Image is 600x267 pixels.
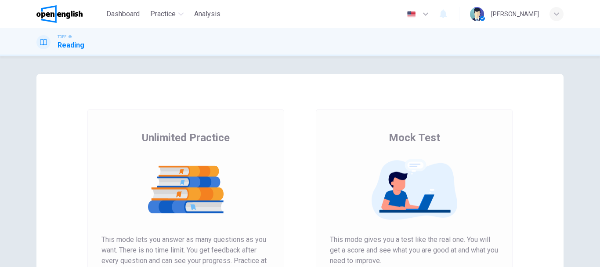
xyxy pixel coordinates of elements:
span: Practice [150,9,176,19]
span: This mode gives you a test like the real one. You will get a score and see what you are good at a... [330,234,499,266]
span: TOEFL® [58,34,72,40]
img: en [406,11,417,18]
h1: Reading [58,40,84,51]
span: Unlimited Practice [142,131,230,145]
img: OpenEnglish logo [36,5,83,23]
span: Dashboard [106,9,140,19]
a: OpenEnglish logo [36,5,103,23]
span: Mock Test [389,131,440,145]
button: Analysis [191,6,224,22]
button: Dashboard [103,6,143,22]
button: Practice [147,6,187,22]
img: Profile picture [470,7,484,21]
div: [PERSON_NAME] [491,9,539,19]
span: Analysis [194,9,220,19]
